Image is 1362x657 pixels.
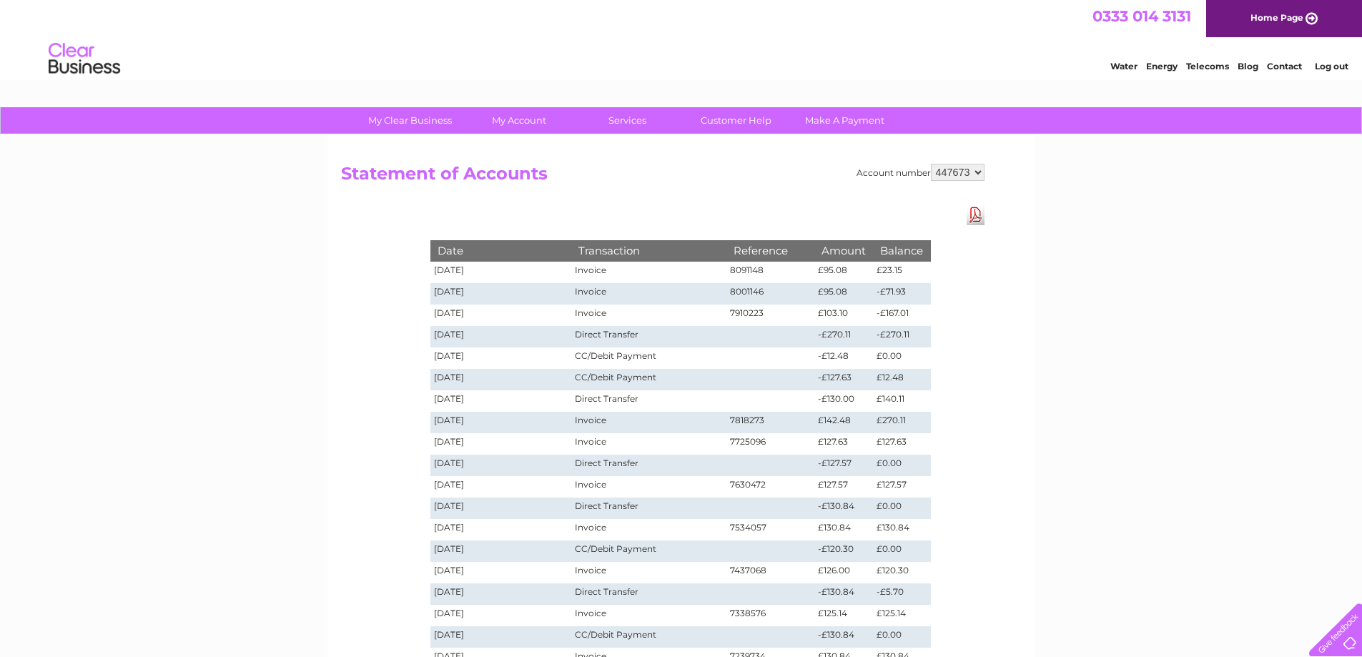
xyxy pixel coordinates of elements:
td: -£130.00 [814,390,873,412]
td: -£5.70 [873,583,930,605]
td: CC/Debit Payment [571,347,726,369]
td: [DATE] [430,583,572,605]
th: Reference [726,240,815,261]
td: [DATE] [430,455,572,476]
td: -£130.84 [814,498,873,519]
td: Invoice [571,262,726,283]
td: £142.48 [814,412,873,433]
td: Invoice [571,412,726,433]
td: £95.08 [814,283,873,305]
td: £130.84 [814,519,873,540]
td: £0.00 [873,347,930,369]
td: -£127.57 [814,455,873,476]
td: [DATE] [430,347,572,369]
div: Account number [857,164,985,181]
div: Clear Business is a trading name of Verastar Limited (registered in [GEOGRAPHIC_DATA] No. 3667643... [344,8,1020,69]
th: Date [430,240,572,261]
td: [DATE] [430,562,572,583]
td: [DATE] [430,626,572,648]
th: Transaction [571,240,726,261]
td: 7910223 [726,305,815,326]
td: £127.57 [873,476,930,498]
td: £125.14 [814,605,873,626]
h2: Statement of Accounts [341,164,985,191]
a: Download Pdf [967,204,985,225]
td: [DATE] [430,605,572,626]
a: Energy [1146,61,1178,71]
td: Direct Transfer [571,390,726,412]
td: £0.00 [873,626,930,648]
td: £130.84 [873,519,930,540]
td: £0.00 [873,498,930,519]
td: 7534057 [726,519,815,540]
td: Invoice [571,519,726,540]
a: Water [1110,61,1138,71]
td: £270.11 [873,412,930,433]
a: Make A Payment [786,107,904,134]
td: CC/Debit Payment [571,369,726,390]
td: CC/Debit Payment [571,626,726,648]
a: Services [568,107,686,134]
a: Log out [1315,61,1348,71]
td: £0.00 [873,540,930,562]
td: £140.11 [873,390,930,412]
td: £127.63 [873,433,930,455]
td: [DATE] [430,498,572,519]
td: Direct Transfer [571,498,726,519]
td: £12.48 [873,369,930,390]
td: £126.00 [814,562,873,583]
td: 7725096 [726,433,815,455]
td: [DATE] [430,369,572,390]
a: Blog [1238,61,1258,71]
td: Invoice [571,283,726,305]
td: [DATE] [430,390,572,412]
td: £103.10 [814,305,873,326]
a: 0333 014 3131 [1092,7,1191,25]
td: Invoice [571,605,726,626]
td: [DATE] [430,540,572,562]
td: £127.57 [814,476,873,498]
td: -£71.93 [873,283,930,305]
td: -£130.84 [814,626,873,648]
td: 8001146 [726,283,815,305]
a: Customer Help [677,107,795,134]
td: 8091148 [726,262,815,283]
td: £120.30 [873,562,930,583]
td: [DATE] [430,476,572,498]
td: -£167.01 [873,305,930,326]
td: -£130.84 [814,583,873,605]
a: Contact [1267,61,1302,71]
td: £23.15 [873,262,930,283]
td: -£270.11 [814,326,873,347]
td: 7437068 [726,562,815,583]
td: [DATE] [430,433,572,455]
td: -£120.30 [814,540,873,562]
td: 7818273 [726,412,815,433]
td: Invoice [571,305,726,326]
td: -£12.48 [814,347,873,369]
td: 7630472 [726,476,815,498]
th: Amount [814,240,873,261]
td: 7338576 [726,605,815,626]
td: -£127.63 [814,369,873,390]
td: Direct Transfer [571,583,726,605]
td: -£270.11 [873,326,930,347]
a: My Clear Business [351,107,469,134]
td: £0.00 [873,455,930,476]
td: Invoice [571,433,726,455]
td: Invoice [571,476,726,498]
a: My Account [460,107,578,134]
td: [DATE] [430,519,572,540]
td: [DATE] [430,326,572,347]
td: CC/Debit Payment [571,540,726,562]
td: £95.08 [814,262,873,283]
td: Direct Transfer [571,326,726,347]
td: [DATE] [430,305,572,326]
a: Telecoms [1186,61,1229,71]
td: [DATE] [430,262,572,283]
td: [DATE] [430,283,572,305]
td: £125.14 [873,605,930,626]
td: £127.63 [814,433,873,455]
td: [DATE] [430,412,572,433]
